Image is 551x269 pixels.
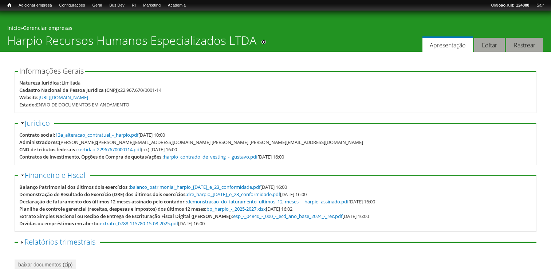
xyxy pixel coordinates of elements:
a: certidao-22967670000114.pdf [78,146,141,153]
a: esp_-_04840_-_000_-_ecd_ano_base_2024_-_rec.pdf [233,213,342,219]
span: [DATE] 16:00 [130,184,287,190]
span: [DATE] 16:00 [233,213,369,219]
div: Website: [19,94,39,101]
div: CND de tributos federais : [19,146,78,153]
a: Geral [88,2,106,9]
a: Rastrear [506,38,543,52]
a: RI [128,2,139,9]
a: Editar [474,38,505,52]
a: [URL][DOMAIN_NAME] [39,94,88,101]
span: [DATE] 16:00 [187,191,307,198]
span: [DATE] 10:00 [55,132,165,138]
div: Cadastro Nacional da Pessoa Jurídica (CNPJ): [19,86,120,94]
a: demonstracao_do_faturamento_ultimos_12_meses_-_harpio_assinado.pdf [187,198,349,205]
a: Apresentação [422,36,473,52]
a: Adicionar empresa [15,2,56,9]
a: Jurídico [25,118,50,128]
div: Estado: [19,101,36,108]
a: Início [7,24,20,31]
a: dre_harpio_[DATE]_e_23_conformidade.pdf [187,191,280,198]
a: Marketing [139,2,164,9]
a: Sair [533,2,547,9]
span: [DATE] 16:00 [100,220,205,227]
div: 22.967.670/0001-14 [120,86,161,94]
div: Administradores: [19,139,59,146]
span: Informações Gerais [19,66,84,76]
a: extrato_0788-115780-15-08-2025.pdf [100,220,178,227]
div: Extrato Simples Nacional ou Recibo de Entrega de Escrituração Fiscal Digital ([PERSON_NAME]): [19,213,233,220]
a: Olájoao.ruiz_124888 [487,2,533,9]
div: Planilha de controle gerencial (receitas, despesas e impostos) dos últimos 12 meses: [19,205,206,213]
span: [DATE] 16:00 [164,153,284,160]
div: ENVIO DE DOCUMENTOS EM ANDAMENTO [36,101,129,108]
span: Início [7,3,11,8]
a: 13a_alteracao_contratual_-_harpio.pdf [55,132,138,138]
span: [DATE] 16:02 [206,206,292,212]
a: Início [4,2,15,9]
a: harpio_contrado_de_vesting_-_gustavo.pdf [164,153,257,160]
div: Natureza Jurídica : [19,79,62,86]
span: [DATE] 16:00 [187,198,375,205]
h1: Harpio Recursos Humanos Especializados LTDA [7,34,256,52]
strong: joao.ruiz_124888 [497,3,530,7]
div: Demonstração de Resultado do Exercício (DRE) dos últimos dois exercícios: [19,191,187,198]
a: balanco_patrimonial_harpio_[DATE]_e_23_conformidade.pdf [130,184,260,190]
div: » [7,24,544,34]
div: Balanço Patrimonial dos últimos dois exercícios : [19,183,130,191]
span: (ok) [DATE] 16:00 [78,146,177,153]
a: Financeiro e Fiscal [25,170,86,180]
div: Limitada [62,79,80,86]
a: Gerenciar empresas [23,24,72,31]
a: Relatórios trimestrais [24,237,95,247]
div: Contratos de Investimento, Opções de Compra de quotas/ações : [19,153,164,160]
a: bp_harpio_-_2025-2027.xlsx [206,206,266,212]
div: Contrato social: [19,131,55,139]
div: Dívidas ou empréstimos em aberto: [19,220,100,227]
a: Bus Dev [106,2,128,9]
a: Configurações [56,2,89,9]
a: Academia [164,2,189,9]
div: Declaração de faturamento dos últimos 12 meses assinado pelo contador : [19,198,187,205]
div: [PERSON_NAME];[PERSON_NAME][EMAIL_ADDRESS][DOMAIN_NAME] [PERSON_NAME];[PERSON_NAME][EMAIL_ADDRESS... [59,139,363,146]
